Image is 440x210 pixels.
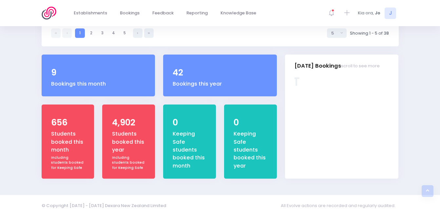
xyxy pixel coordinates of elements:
[295,57,380,75] h3: [DATE] Bookings
[51,155,85,170] div: Including students booked for Keeping Safe
[350,30,389,37] span: Showing 1 - 5 of 38
[51,80,145,88] div: Bookings this month
[51,130,85,154] div: Students booked this month
[173,80,267,88] div: Bookings this year
[341,63,380,69] small: scroll to see more
[152,10,174,16] span: Feedback
[98,28,107,38] a: 3
[173,116,206,129] div: 0
[109,28,118,38] a: 4
[112,130,145,154] div: Students booked this year
[112,155,145,170] div: Including students booked for Keeping Safe
[42,202,166,209] span: © Copyright [DATE] - [DATE] Dexara New Zealand Limited
[215,7,262,20] a: Knowledge Base
[51,66,145,79] div: 9
[144,28,154,38] a: Last
[120,10,140,16] span: Bookings
[115,7,145,20] a: Bookings
[62,28,72,38] a: Previous
[147,7,179,20] a: Feedback
[120,28,129,38] a: 5
[186,10,208,16] span: Reporting
[51,116,85,129] div: 656
[234,130,267,170] div: Keeping Safe students booked this year
[74,10,107,16] span: Establishments
[331,30,338,37] div: 5
[68,7,113,20] a: Establishments
[220,10,256,16] span: Knowledge Base
[234,116,267,129] div: 0
[173,66,267,79] div: 42
[86,28,96,38] a: 2
[42,7,60,20] img: Logo
[51,28,61,38] a: First
[75,28,85,38] a: 1
[375,10,380,16] span: Jo
[327,28,347,38] button: Select page size
[181,7,213,20] a: Reporting
[358,10,374,16] span: Kia ora,
[112,116,145,129] div: 4,902
[133,28,143,38] a: Next
[385,8,396,19] span: J
[173,130,206,170] div: Keeping Safe students booked this month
